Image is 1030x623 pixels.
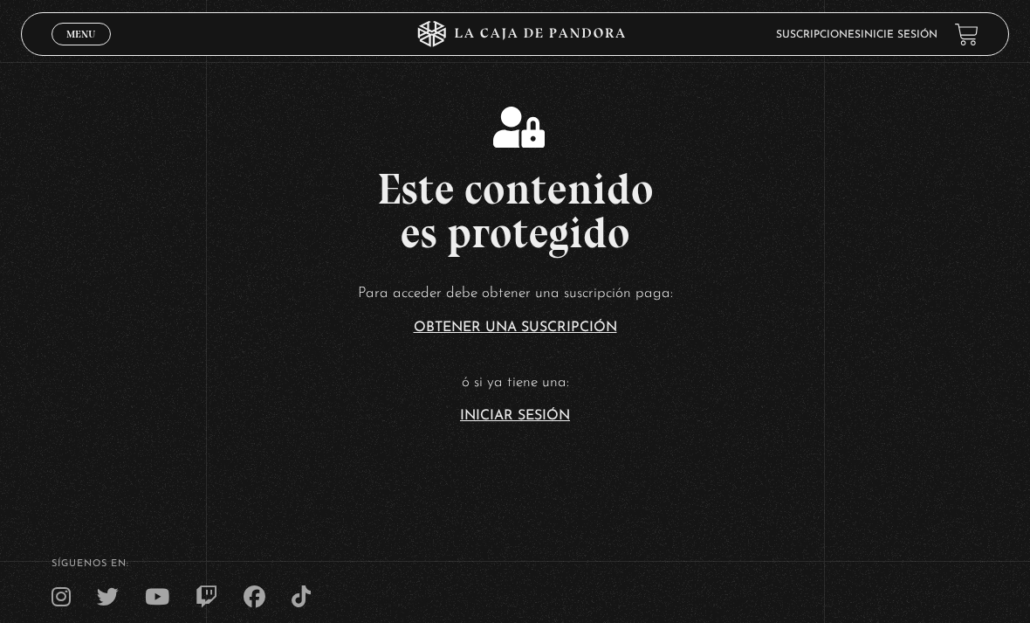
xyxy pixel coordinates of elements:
[460,409,570,423] a: Iniciar Sesión
[776,30,861,40] a: Suscripciones
[414,321,617,335] a: Obtener una suscripción
[66,29,95,39] span: Menu
[61,44,102,56] span: Cerrar
[51,559,978,569] h4: SÍguenos en:
[861,30,937,40] a: Inicie sesión
[955,23,978,46] a: View your shopping cart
